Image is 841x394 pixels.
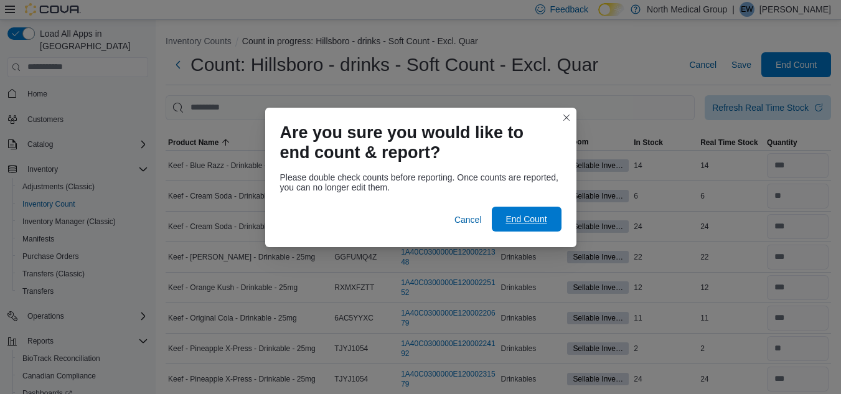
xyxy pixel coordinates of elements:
[454,213,482,226] span: Cancel
[280,123,552,162] h1: Are you sure you would like to end count & report?
[505,213,547,225] span: End Count
[492,207,561,232] button: End Count
[449,207,487,232] button: Cancel
[280,172,561,192] div: Please double check counts before reporting. Once counts are reported, you can no longer edit them.
[559,110,574,125] button: Closes this modal window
